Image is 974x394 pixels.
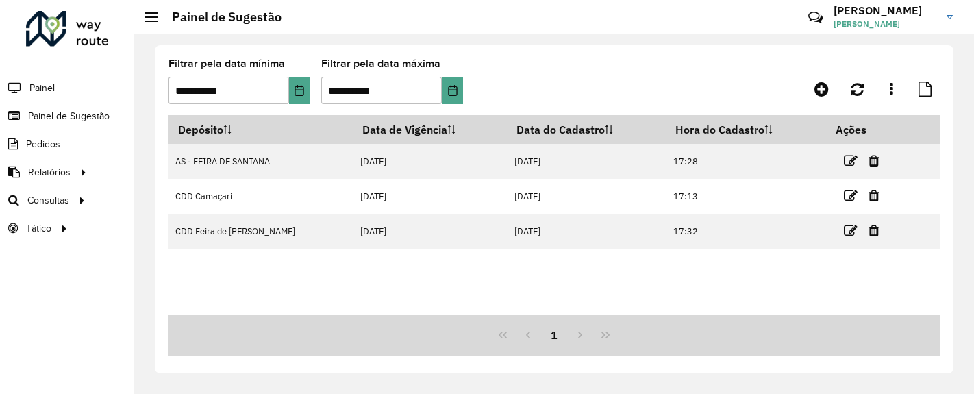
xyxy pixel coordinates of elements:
a: Excluir [869,186,879,205]
td: CDD Camaçari [168,179,353,214]
span: Painel de Sugestão [28,109,110,123]
td: [DATE] [353,214,507,249]
button: 1 [541,322,567,348]
a: Excluir [869,221,879,240]
span: Painel [29,81,55,95]
button: Choose Date [289,77,310,104]
td: [DATE] [508,144,666,179]
a: Editar [844,221,858,240]
a: Excluir [869,151,879,170]
td: CDD Feira de [PERSON_NAME] [168,214,353,249]
button: Choose Date [442,77,463,104]
th: Data do Cadastro [508,115,666,144]
td: [DATE] [353,179,507,214]
td: [DATE] [508,179,666,214]
span: Pedidos [26,137,60,151]
a: Editar [844,151,858,170]
span: Consultas [27,193,69,208]
td: 17:28 [666,144,826,179]
a: Editar [844,186,858,205]
th: Hora do Cadastro [666,115,826,144]
h3: [PERSON_NAME] [834,4,936,17]
td: [DATE] [508,214,666,249]
span: Tático [26,221,51,236]
td: [DATE] [353,144,507,179]
h2: Painel de Sugestão [158,10,282,25]
td: AS - FEIRA DE SANTANA [168,144,353,179]
span: [PERSON_NAME] [834,18,936,30]
th: Depósito [168,115,353,144]
th: Data de Vigência [353,115,507,144]
td: 17:32 [666,214,826,249]
a: Contato Rápido [801,3,830,32]
label: Filtrar pela data mínima [168,56,285,72]
td: 17:13 [666,179,826,214]
label: Filtrar pela data máxima [321,56,440,72]
th: Ações [826,115,908,144]
span: Relatórios [28,165,71,180]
